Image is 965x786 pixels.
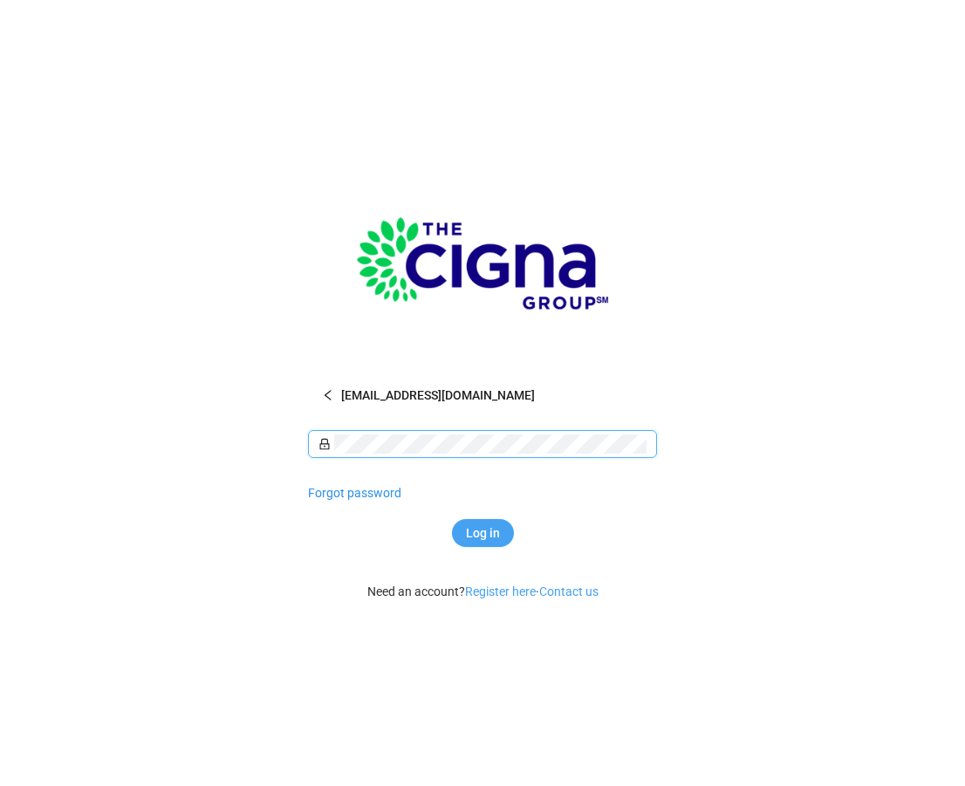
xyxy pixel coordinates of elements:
div: Need an account? · [367,568,599,601]
a: Contact us [539,584,599,598]
span: left [322,389,334,401]
button: left[EMAIL_ADDRESS][DOMAIN_NAME] [308,381,657,409]
span: [EMAIL_ADDRESS][DOMAIN_NAME] [341,386,535,405]
span: lock [318,438,331,450]
img: Logo [343,185,622,333]
button: Log in [452,519,514,547]
a: Forgot password [308,486,401,500]
span: Log in [466,523,500,543]
a: Register here [465,584,536,598]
